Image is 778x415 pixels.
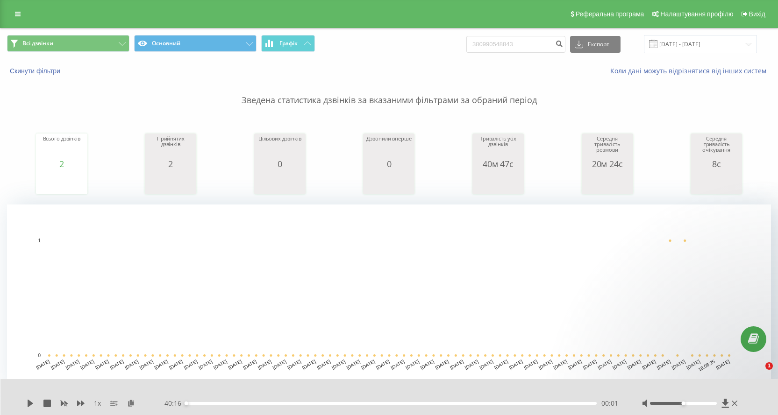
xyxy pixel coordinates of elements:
text: [DATE] [183,359,199,370]
text: [DATE] [109,359,125,370]
text: [DATE] [50,359,65,370]
svg: A chart. [257,169,303,197]
text: [DATE] [420,359,435,370]
text: [DATE] [213,359,228,370]
text: [DATE] [582,359,598,370]
iframe: Intercom live chat [746,362,769,385]
svg: A chart. [7,204,771,391]
span: Всі дзвінки [22,40,53,47]
text: [DATE] [153,359,169,370]
text: [DATE] [301,359,317,370]
text: [DATE] [405,359,420,370]
a: Коли дані можуть відрізнятися вiд інших систем [610,66,771,75]
text: [DATE] [449,359,464,370]
text: [DATE] [94,359,110,370]
div: Цільових дзвінків [257,136,303,159]
text: [DATE] [523,359,538,370]
text: [DATE] [65,359,80,370]
span: 1 x [94,399,101,408]
text: [DATE] [257,359,272,370]
button: Скинути фільтри [7,67,65,75]
span: Вихід [749,10,765,18]
text: [DATE] [272,359,287,370]
svg: A chart. [693,169,740,197]
svg: A chart. [38,169,85,197]
div: 2 [38,159,85,169]
text: [DATE] [242,359,257,370]
div: Accessibility label [681,401,685,405]
div: Accessibility label [185,401,188,405]
text: [DATE] [538,359,553,370]
text: [DATE] [79,359,95,370]
text: [DATE] [228,359,243,370]
svg: A chart. [147,169,194,197]
div: 40м 47с [475,159,521,169]
text: [DATE] [331,359,346,370]
text: [DATE] [493,359,509,370]
div: Всього дзвінків [38,136,85,159]
text: [DATE] [464,359,479,370]
input: Пошук за номером [466,36,565,53]
text: [DATE] [316,359,331,370]
span: 00:01 [601,399,618,408]
span: - 40:16 [162,399,186,408]
text: [DATE] [478,359,494,370]
svg: A chart. [584,169,631,197]
text: [DATE] [346,359,361,370]
button: Графік [261,35,315,52]
div: Середня тривалість очікування [693,136,740,159]
div: 0 [257,159,303,169]
span: Реферальна програма [576,10,644,18]
button: Всі дзвінки [7,35,129,52]
span: 1 [765,362,773,370]
div: 8с [693,159,740,169]
text: [DATE] [567,359,583,370]
div: Дзвонили вперше [365,136,412,159]
text: [DATE] [286,359,302,370]
div: 20м 24с [584,159,631,169]
text: [DATE] [553,359,568,370]
text: [DATE] [124,359,139,370]
text: [DATE] [35,359,50,370]
text: 1 [38,238,41,243]
svg: A chart. [365,169,412,197]
div: Тривалість усіх дзвінків [475,136,521,159]
text: [DATE] [508,359,524,370]
text: [DATE] [198,359,213,370]
svg: A chart. [475,169,521,197]
text: [DATE] [390,359,406,370]
div: 2 [147,159,194,169]
div: Середня тривалість розмови [584,136,631,159]
text: [DATE] [360,359,376,370]
text: [DATE] [168,359,184,370]
span: Налаштування профілю [660,10,733,18]
p: Зведена статистика дзвінків за вказаними фільтрами за обраний період [7,76,771,106]
div: Прийнятих дзвінків [147,136,194,159]
span: Графік [279,40,298,47]
button: Експорт [570,36,621,53]
text: [DATE] [435,359,450,370]
text: [DATE] [375,359,391,370]
button: Основний [134,35,257,52]
div: 0 [365,159,412,169]
text: 0 [38,353,41,358]
text: [DATE] [139,359,154,370]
